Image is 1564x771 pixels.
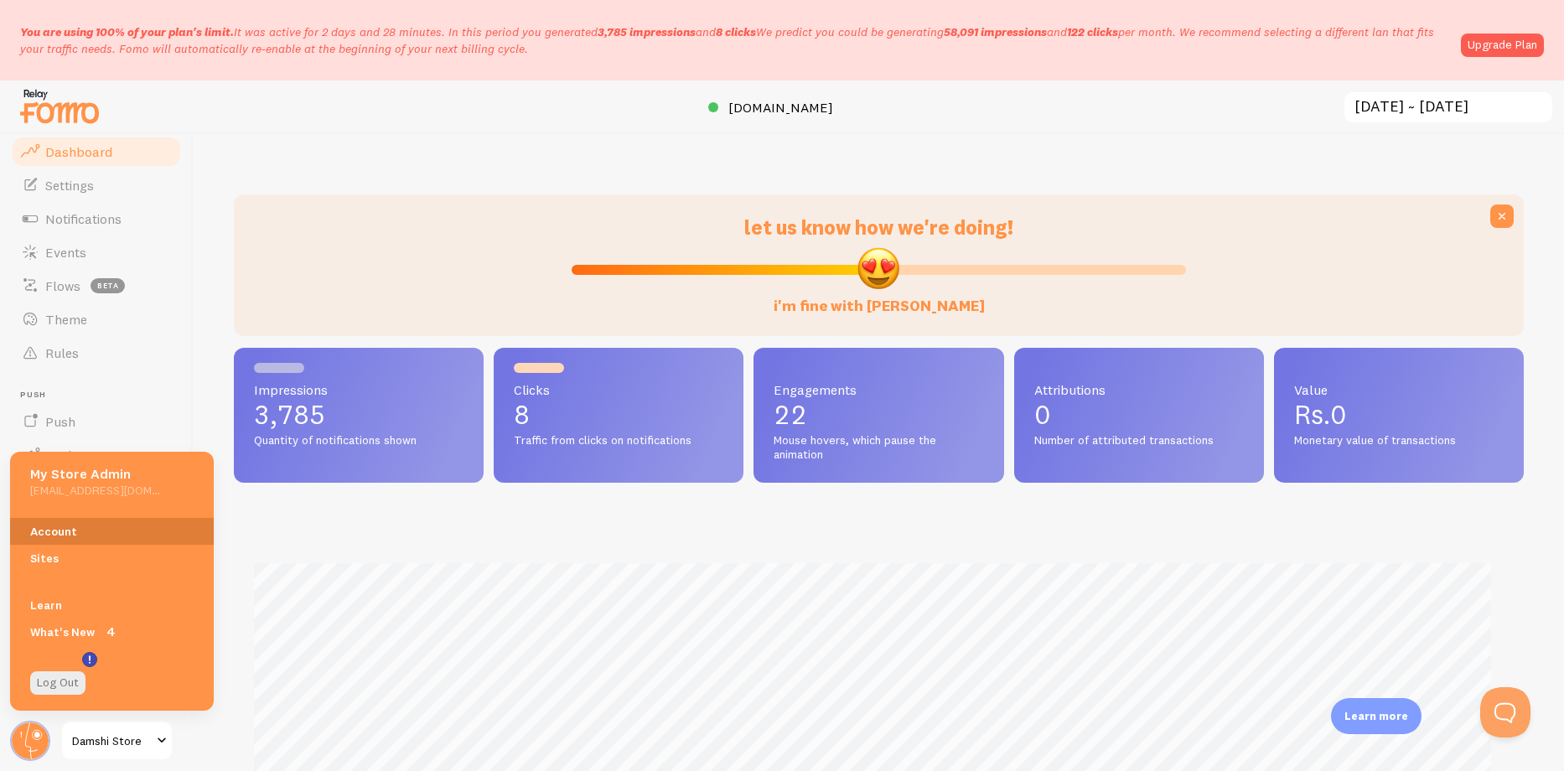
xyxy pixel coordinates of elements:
b: 58,091 impressions [944,24,1047,39]
a: Push [10,405,183,438]
span: 4 [102,624,119,640]
a: Account [10,518,214,545]
span: Value [1294,383,1504,396]
a: Log Out [30,671,85,695]
a: Learn [10,592,214,618]
p: 8 [514,401,723,428]
span: beta [91,278,125,293]
span: Rules [45,344,79,361]
b: 122 clicks [1067,24,1118,39]
p: It was active for 2 days and 28 minutes. In this period you generated We predict you could be gen... [20,23,1451,57]
span: Quantity of notifications shown [254,433,464,448]
p: 0 [1034,401,1244,428]
span: Engagements [774,383,983,396]
span: let us know how we're doing! [744,215,1013,240]
a: Damshi Store [60,721,173,761]
span: Dashboard [45,143,112,160]
div: Learn more [1331,698,1422,734]
iframe: Help Scout Beacon - Open [1480,687,1530,737]
span: Damshi Store [72,731,152,751]
a: Theme [10,303,183,336]
span: and [944,24,1118,39]
span: Events [45,244,86,261]
span: You are using 100% of your plan's limit. [20,24,234,39]
span: Mouse hovers, which pause the animation [774,433,983,463]
span: Push [20,390,183,401]
span: Monetary value of transactions [1294,433,1504,448]
p: 3,785 [254,401,464,428]
h5: My Store Admin [30,465,160,483]
span: Clicks [514,383,723,396]
a: Notifications [10,202,183,235]
svg: <p>Watch New Feature Tutorials!</p> [82,652,97,667]
h5: [EMAIL_ADDRESS][DOMAIN_NAME] [30,483,160,498]
a: What's New [10,618,214,645]
span: Impressions [254,383,464,396]
a: Settings [10,168,183,202]
span: Number of attributed transactions [1034,433,1244,448]
b: 3,785 impressions [598,24,696,39]
b: 8 clicks [716,24,756,39]
img: fomo-relay-logo-orange.svg [18,85,101,127]
a: Events [10,235,183,269]
a: Dashboard [10,135,183,168]
a: Sites [10,545,214,572]
span: and [598,24,756,39]
img: emoji.png [856,246,901,291]
span: Settings [45,177,94,194]
span: Push [45,413,75,430]
a: Push Data [10,438,183,472]
span: Flows [45,277,80,294]
span: Traffic from clicks on notifications [514,433,723,448]
span: Theme [45,311,87,328]
a: Flows beta [10,269,183,303]
a: Upgrade Plan [1461,34,1544,57]
span: Rs.0 [1294,398,1347,431]
p: 22 [774,401,983,428]
p: Learn more [1344,708,1408,724]
span: Notifications [45,210,122,227]
span: Attributions [1034,383,1244,396]
a: Rules [10,336,183,370]
label: i'm fine with [PERSON_NAME] [774,280,985,316]
span: Push Data [45,447,108,463]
